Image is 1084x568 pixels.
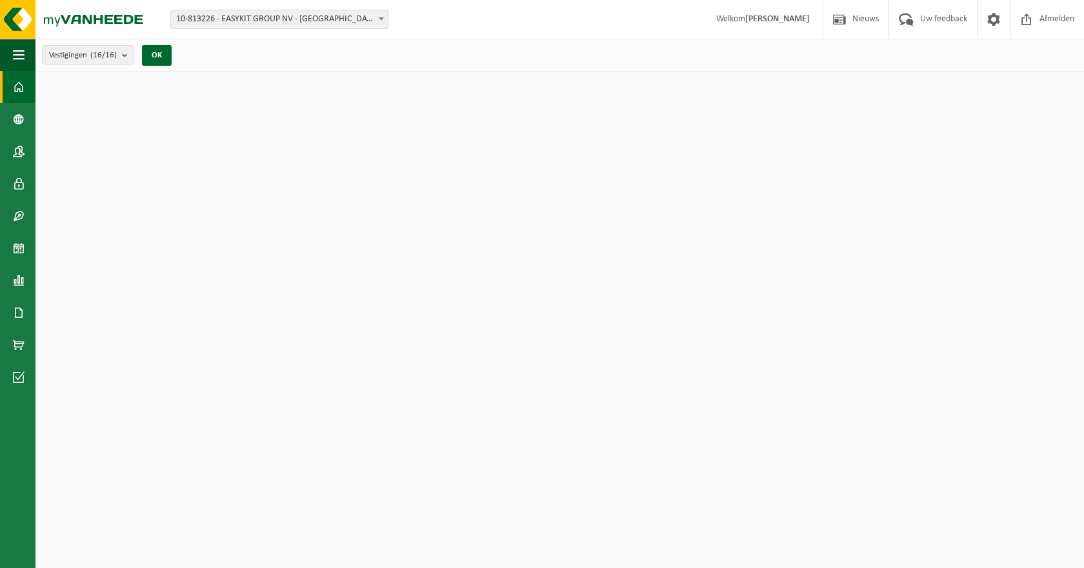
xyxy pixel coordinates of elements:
strong: [PERSON_NAME] [745,14,810,24]
span: 10-813226 - EASYKIT GROUP NV - ROTSELAAR [171,10,388,28]
button: OK [142,45,172,66]
count: (16/16) [90,51,117,59]
span: Vestigingen [49,46,117,65]
button: Vestigingen(16/16) [42,45,134,64]
span: 10-813226 - EASYKIT GROUP NV - ROTSELAAR [170,10,388,29]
